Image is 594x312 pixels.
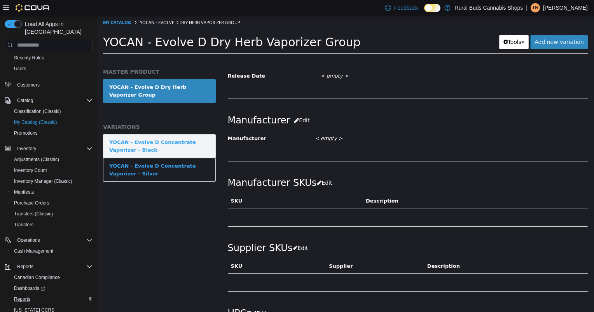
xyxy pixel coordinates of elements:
[11,198,93,208] span: Purchase Orders
[131,120,169,126] span: Manufacturer
[424,4,440,12] input: Dark Mode
[218,116,496,130] div: < empty >
[16,4,50,12] img: Cova
[2,261,96,272] button: Reports
[14,119,57,125] span: My Catalog (Classic)
[11,284,48,293] a: Dashboards
[11,187,93,197] span: Manifests
[11,64,29,73] a: Users
[8,52,96,63] button: Security Roles
[14,274,60,281] span: Canadian Compliance
[219,160,239,175] button: Edit
[11,118,93,127] span: My Catalog (Classic)
[11,273,63,282] a: Canadian Compliance
[11,128,93,138] span: Promotions
[14,66,26,72] span: Users
[11,246,56,256] a: Cash Management
[218,54,496,68] div: < empty >
[14,262,37,271] button: Reports
[11,155,93,164] span: Adjustments (Classic)
[232,248,255,253] span: Supplier
[11,177,93,186] span: Inventory Manager (Classic)
[8,63,96,74] button: Users
[11,220,37,229] a: Transfers
[134,182,145,188] span: SKU
[14,80,93,89] span: Customers
[14,200,49,206] span: Purchase Orders
[532,3,538,12] span: TR
[11,166,93,175] span: Inventory Count
[11,209,93,218] span: Transfers (Classic)
[11,198,52,208] a: Purchase Orders
[8,165,96,176] button: Inventory Count
[14,189,34,195] span: Manifests
[11,295,33,304] a: Reports
[433,19,491,34] a: Add new variation
[11,273,93,282] span: Canadian Compliance
[14,130,38,136] span: Promotions
[8,219,96,230] button: Transfers
[6,53,119,60] h5: MASTER PRODUCT
[2,235,96,246] button: Operations
[14,222,33,228] span: Transfers
[402,19,432,34] button: Tools
[543,3,588,12] p: [PERSON_NAME]
[526,3,528,12] p: |
[154,291,174,305] button: Edit
[17,97,33,104] span: Catalog
[454,3,523,12] p: Rural Buds Cannabis Shops
[269,182,301,188] span: Description
[2,143,96,154] button: Inventory
[131,98,491,112] h2: Manufacturer
[11,64,93,73] span: Users
[11,107,64,116] a: Classification (Classic)
[195,225,215,240] button: Edit
[8,272,96,283] button: Canadian Compliance
[14,178,72,184] span: Inventory Manager (Classic)
[14,80,43,90] a: Customers
[131,225,215,240] h2: Supplier SKUs
[6,108,119,115] h5: VARIATIONS
[8,208,96,219] button: Transfers (Classic)
[14,248,53,254] span: Cash Management
[6,64,119,87] a: YOCAN - Evolve D Dry Herb Vaporizer Group
[8,176,96,187] button: Inventory Manager (Classic)
[8,246,96,257] button: Cash Management
[330,248,363,253] span: Description
[12,147,112,162] div: YOCAN - Evolve D Concentrate Vaporizer - Silver
[8,187,96,198] button: Manifests
[12,123,112,138] div: YOCAN - Evolve D Concentrate Vaporizer - Black
[394,4,418,12] span: Feedback
[134,248,145,253] span: SKU
[131,160,239,175] h2: Manufacturer SKUs
[131,291,174,305] h2: UPCs
[14,211,53,217] span: Transfers (Classic)
[11,284,93,293] span: Dashboards
[14,144,93,153] span: Inventory
[8,128,96,139] button: Promotions
[14,55,44,61] span: Security Roles
[11,155,62,164] a: Adjustments (Classic)
[11,53,93,62] span: Security Roles
[8,283,96,294] a: Dashboards
[11,53,47,62] a: Security Roles
[6,20,264,33] span: YOCAN - Evolve D Dry Herb Vaporizer Group
[8,198,96,208] button: Purchase Orders
[131,57,168,63] span: Release Date
[14,236,43,245] button: Operations
[11,246,93,256] span: Cash Management
[11,295,93,304] span: Reports
[11,128,41,138] a: Promotions
[17,237,40,243] span: Operations
[17,146,36,152] span: Inventory
[8,294,96,305] button: Reports
[8,106,96,117] button: Classification (Classic)
[14,285,45,291] span: Dashboards
[14,167,47,173] span: Inventory Count
[11,220,93,229] span: Transfers
[531,3,540,12] div: Tiffany Robertson
[11,118,60,127] a: My Catalog (Classic)
[6,4,34,10] a: My Catalog
[11,187,37,197] a: Manifests
[43,4,143,10] span: YOCAN - Evolve D Dry Herb Vaporizer Group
